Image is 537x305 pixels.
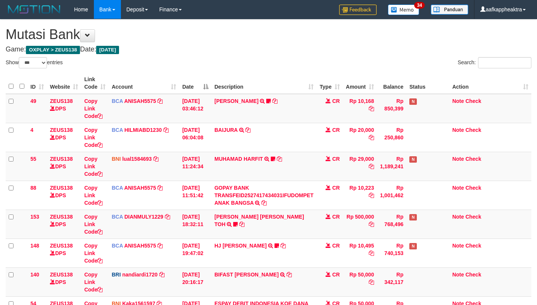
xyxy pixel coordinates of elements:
[112,272,121,278] span: BRI
[109,72,179,94] th: Account: activate to sort column ascending
[452,272,464,278] a: Note
[50,214,73,220] a: ZEUS138
[84,272,103,293] a: Copy Link Code
[179,123,211,152] td: [DATE] 06:04:08
[343,239,377,267] td: Rp 10,495
[122,272,157,278] a: nandiardi1720
[84,214,103,235] a: Copy Link Code
[452,127,464,133] a: Note
[388,5,419,15] img: Button%20Memo.svg
[431,5,468,15] img: panduan.png
[452,185,464,191] a: Note
[47,267,81,296] td: DPS
[377,123,406,152] td: Rp 250,860
[343,181,377,210] td: Rp 10,223
[30,98,36,104] span: 49
[124,98,156,104] a: ANISAH5575
[157,98,163,104] a: Copy ANISAH5575 to clipboard
[465,127,481,133] a: Check
[465,243,481,249] a: Check
[377,94,406,123] td: Rp 850,399
[6,57,63,68] label: Show entries
[343,210,377,239] td: Rp 500,000
[406,72,449,94] th: Status
[84,185,103,206] a: Copy Link Code
[50,272,73,278] a: ZEUS138
[112,214,123,220] span: BCA
[343,94,377,123] td: Rp 10,168
[214,156,263,162] a: MUHAMAD HARFIT
[343,267,377,296] td: Rp 50,000
[112,98,123,104] span: BCA
[452,243,464,249] a: Note
[281,243,286,249] a: Copy HJ YUMI MUTIAH to clipboard
[377,239,406,267] td: Rp 740,153
[124,243,156,249] a: ANISAH5575
[377,72,406,94] th: Balance
[179,72,211,94] th: Date: activate to sort column descending
[409,214,417,220] span: Has Note
[84,156,103,177] a: Copy Link Code
[409,243,417,249] span: Has Note
[30,214,39,220] span: 153
[47,239,81,267] td: DPS
[458,57,531,68] label: Search:
[157,243,163,249] a: Copy ANISAH5575 to clipboard
[179,94,211,123] td: [DATE] 03:46:12
[369,192,374,198] a: Copy Rp 10,223 to clipboard
[112,243,123,249] span: BCA
[465,185,481,191] a: Check
[50,98,73,104] a: ZEUS138
[214,272,279,278] a: BIFAST [PERSON_NAME]
[124,214,163,220] a: DIANMULY1229
[163,127,169,133] a: Copy HILMIABD1230 to clipboard
[452,98,464,104] a: Note
[478,57,531,68] input: Search:
[377,210,406,239] td: Rp 768,496
[81,72,109,94] th: Link Code: activate to sort column ascending
[211,72,317,94] th: Description: activate to sort column ascending
[239,221,244,227] a: Copy CARINA OCTAVIA TOH to clipboard
[449,72,531,94] th: Action: activate to sort column ascending
[369,279,374,285] a: Copy Rp 50,000 to clipboard
[112,127,123,133] span: BCA
[332,214,340,220] span: CR
[465,98,481,104] a: Check
[47,94,81,123] td: DPS
[47,210,81,239] td: DPS
[30,156,36,162] span: 55
[261,200,267,206] a: Copy GOPAY BANK TRANSFEID2527417434031IFUDOMPET ANAK BANGSA to clipboard
[50,243,73,249] a: ZEUS138
[377,181,406,210] td: Rp 1,001,462
[84,243,103,264] a: Copy Link Code
[30,243,39,249] span: 148
[287,272,292,278] a: Copy BIFAST MUHAMMAD FIR to clipboard
[47,123,81,152] td: DPS
[6,4,63,15] img: MOTION_logo.png
[332,127,340,133] span: CR
[124,127,162,133] a: HILMIABD1230
[47,152,81,181] td: DPS
[369,221,374,227] a: Copy Rp 500,000 to clipboard
[179,210,211,239] td: [DATE] 18:32:11
[84,98,103,119] a: Copy Link Code
[452,156,464,162] a: Note
[47,72,81,94] th: Website: activate to sort column ascending
[332,243,340,249] span: CR
[122,156,152,162] a: lual1584693
[96,46,119,54] span: [DATE]
[369,106,374,112] a: Copy Rp 10,168 to clipboard
[343,72,377,94] th: Amount: activate to sort column ascending
[214,98,258,104] a: [PERSON_NAME]
[112,156,121,162] span: BNI
[26,46,80,54] span: OXPLAY > ZEUS138
[214,127,238,133] a: BAIJURA
[317,72,343,94] th: Type: activate to sort column ascending
[6,27,531,42] h1: Mutasi Bank
[214,214,304,227] a: [PERSON_NAME] [PERSON_NAME] TOH
[165,214,170,220] a: Copy DIANMULY1229 to clipboard
[214,243,267,249] a: HJ [PERSON_NAME]
[343,123,377,152] td: Rp 20,000
[272,98,278,104] a: Copy INA PAUJANAH to clipboard
[332,156,340,162] span: CR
